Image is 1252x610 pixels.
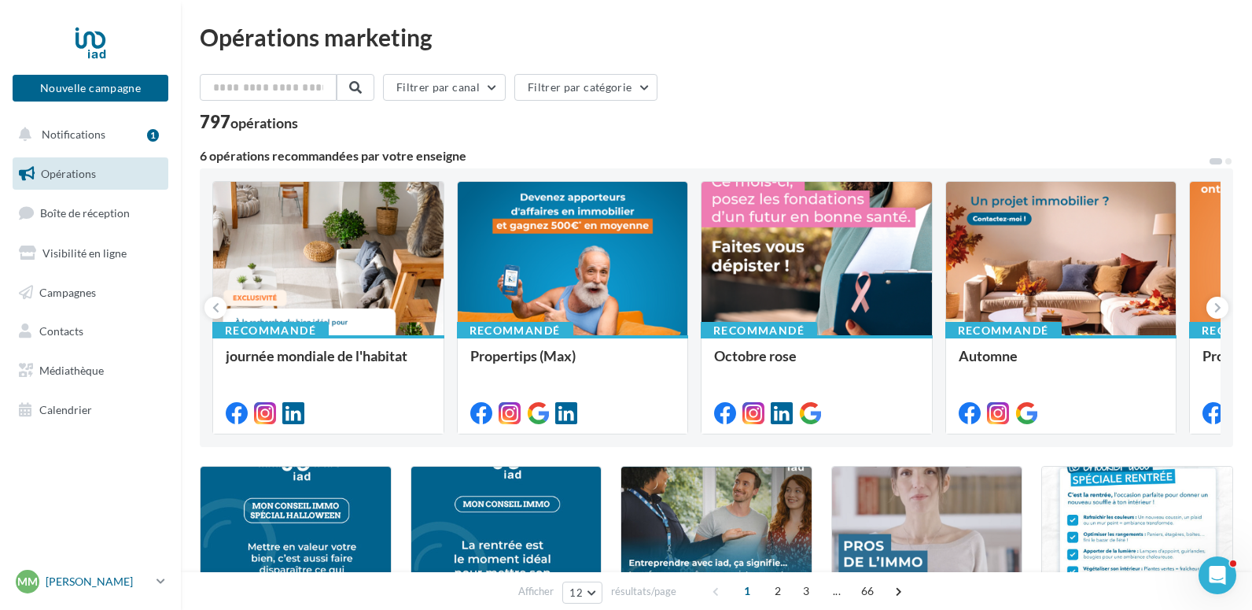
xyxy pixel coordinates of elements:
[569,586,583,599] span: 12
[212,322,329,339] div: Recommandé
[1199,556,1236,594] iframe: Intercom live chat
[714,348,919,379] div: Octobre rose
[765,579,790,604] span: 2
[200,150,1208,162] div: 6 opérations recommandées par votre enseigne
[701,322,817,339] div: Recommandé
[17,574,38,590] span: MM
[9,315,171,348] a: Contacts
[9,394,171,427] a: Calendrier
[855,579,881,604] span: 66
[514,74,657,101] button: Filtrer par catégorie
[42,128,105,141] span: Notifications
[470,348,676,379] div: Propertips (Max)
[9,237,171,270] a: Visibilité en ligne
[9,196,171,230] a: Boîte de réception
[945,322,1062,339] div: Recommandé
[40,206,130,220] span: Boîte de réception
[9,354,171,387] a: Médiathèque
[46,574,150,590] p: [PERSON_NAME]
[39,364,104,377] span: Médiathèque
[457,322,573,339] div: Recommandé
[13,75,168,102] button: Nouvelle campagne
[39,403,92,416] span: Calendrier
[42,246,127,260] span: Visibilité en ligne
[39,324,83,338] span: Contacts
[200,25,1233,49] div: Opérations marketing
[824,579,849,604] span: ...
[147,129,159,142] div: 1
[735,579,760,604] span: 1
[383,74,506,101] button: Filtrer par canal
[13,567,168,597] a: MM [PERSON_NAME]
[9,276,171,309] a: Campagnes
[562,582,602,604] button: 12
[518,584,554,599] span: Afficher
[39,285,96,298] span: Campagnes
[794,579,819,604] span: 3
[611,584,676,599] span: résultats/page
[41,167,96,180] span: Opérations
[9,157,171,190] a: Opérations
[226,348,431,379] div: journée mondiale de l'habitat
[230,116,298,130] div: opérations
[9,118,165,151] button: Notifications 1
[959,348,1164,379] div: Automne
[200,113,298,131] div: 797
